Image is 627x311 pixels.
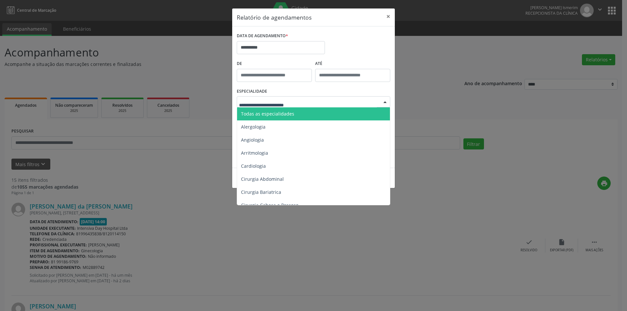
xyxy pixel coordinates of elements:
[241,189,281,195] span: Cirurgia Bariatrica
[241,163,266,169] span: Cardiologia
[241,124,265,130] span: Alergologia
[241,137,264,143] span: Angiologia
[315,59,390,69] label: ATÉ
[241,150,268,156] span: Arritmologia
[241,176,284,182] span: Cirurgia Abdominal
[237,86,267,97] label: ESPECIALIDADE
[237,13,312,22] h5: Relatório de agendamentos
[241,202,298,208] span: Cirurgia Cabeça e Pescoço
[237,31,288,41] label: DATA DE AGENDAMENTO
[237,59,312,69] label: De
[382,8,395,24] button: Close
[241,111,294,117] span: Todas as especialidades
